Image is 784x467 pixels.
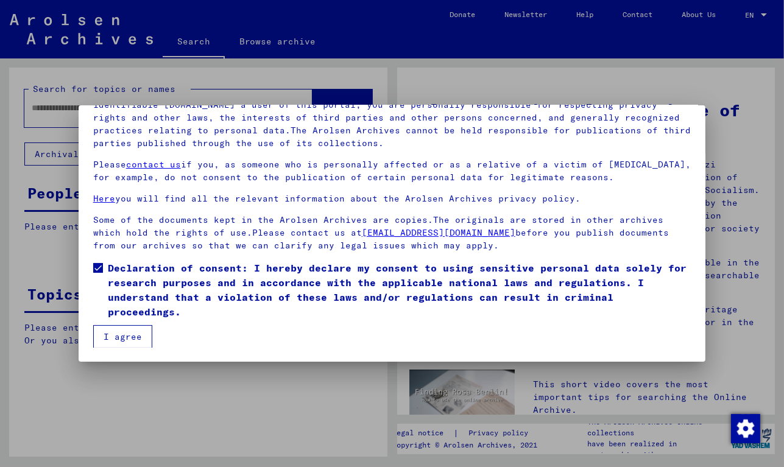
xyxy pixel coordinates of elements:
[730,413,760,443] div: Change consent
[731,414,760,443] img: Change consent
[126,159,181,170] a: contact us
[108,261,691,319] span: Declaration of consent: I hereby declare my consent to using sensitive personal data solely for r...
[93,86,691,150] p: Please note that this portal on victims of Nazi [MEDICAL_DATA] contains sensitive data on identif...
[93,193,115,204] a: Here
[362,227,515,238] a: [EMAIL_ADDRESS][DOMAIN_NAME]
[93,192,691,205] p: you will find all the relevant information about the Arolsen Archives privacy policy.
[93,214,691,252] p: Some of the documents kept in the Arolsen Archives are copies.The originals are stored in other a...
[93,158,691,184] p: Please if you, as someone who is personally affected or as a relative of a victim of [MEDICAL_DAT...
[93,325,152,348] button: I agree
